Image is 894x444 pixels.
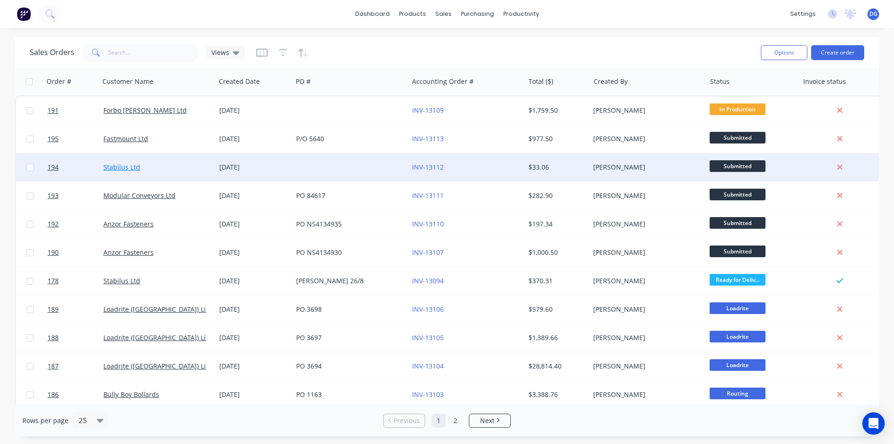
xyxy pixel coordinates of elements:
[710,217,765,229] span: Submitted
[412,305,444,314] a: INV-13106
[412,248,444,257] a: INV-13107
[528,106,583,115] div: $1,759.50
[499,7,544,21] div: productivity
[432,414,446,428] a: Page 1 is your current page
[351,7,394,21] a: dashboard
[47,182,103,210] a: 193
[528,305,583,314] div: $579.60
[108,43,199,62] input: Search...
[103,305,224,314] a: Loadrite ([GEOGRAPHIC_DATA]) Limited
[47,248,59,257] span: 190
[528,191,583,200] div: $282.90
[296,333,400,342] div: PO 3697
[103,163,140,171] a: Stabilus Ltd
[786,7,820,21] div: settings
[219,163,289,172] div: [DATE]
[412,77,474,86] div: Accounting Order #
[47,125,103,153] a: 195
[431,7,456,21] div: sales
[103,333,224,342] a: Loadrite ([GEOGRAPHIC_DATA]) Limited
[803,77,846,86] div: Invoice status
[219,305,289,314] div: [DATE]
[412,333,444,342] a: INV-13105
[528,134,583,143] div: $977.50
[593,362,697,371] div: [PERSON_NAME]
[528,390,583,399] div: $3,388.76
[528,163,583,172] div: $33.06
[47,324,103,352] a: 188
[47,276,59,286] span: 178
[710,77,730,86] div: Status
[412,163,444,171] a: INV-13112
[102,77,153,86] div: Customer Name
[103,219,154,228] a: Anzor Fasteners
[710,132,765,143] span: Submitted
[710,388,765,399] span: Routing
[456,7,499,21] div: purchasing
[412,390,444,399] a: INV-13103
[710,189,765,200] span: Submitted
[480,416,494,425] span: Next
[47,134,59,143] span: 195
[219,362,289,371] div: [DATE]
[448,414,462,428] a: Page 2
[47,163,59,172] span: 194
[412,219,444,228] a: INV-13110
[412,106,444,115] a: INV-13109
[47,295,103,323] a: 189
[103,276,140,285] a: Stabilus Ltd
[811,45,864,60] button: Create order
[710,246,765,257] span: Submitted
[103,134,148,143] a: Fastmount Ltd
[528,219,583,229] div: $197.34
[469,416,510,425] a: Next page
[296,305,400,314] div: PO 3698
[528,276,583,286] div: $370.31
[103,191,176,200] a: Modular Conveyors Ltd
[47,210,103,238] a: 192
[219,333,289,342] div: [DATE]
[384,416,425,425] a: Previous page
[47,352,103,380] a: 187
[412,134,444,143] a: INV-13113
[103,390,159,399] a: Bully Boy Bollards
[528,77,553,86] div: Total ($)
[296,134,400,143] div: P/O 5640
[219,191,289,200] div: [DATE]
[30,48,74,57] h1: Sales Orders
[393,416,420,425] span: Previous
[528,248,583,257] div: $1,000.50
[103,248,154,257] a: Anzor Fasteners
[211,48,229,57] span: Views
[869,10,878,18] span: DG
[47,96,103,124] a: 191
[219,77,260,86] div: Created Date
[22,416,68,425] span: Rows per page
[710,160,765,172] span: Submitted
[47,267,103,295] a: 178
[296,248,400,257] div: PO NS4134930
[710,331,765,342] span: Loadrite
[47,219,59,229] span: 192
[219,106,289,115] div: [DATE]
[761,45,807,60] button: Options
[219,248,289,257] div: [DATE]
[103,106,187,115] a: Forbo [PERSON_NAME] Ltd
[394,7,431,21] div: products
[862,412,885,435] div: Open Intercom Messenger
[528,333,583,342] div: $1,389.66
[593,276,697,286] div: [PERSON_NAME]
[47,305,59,314] span: 189
[593,191,697,200] div: [PERSON_NAME]
[593,248,697,257] div: [PERSON_NAME]
[593,219,697,229] div: [PERSON_NAME]
[296,77,311,86] div: PO #
[710,359,765,371] span: Loadrite
[379,414,515,428] ul: Pagination
[219,219,289,229] div: [DATE]
[296,390,400,399] div: PO 1163
[710,302,765,314] span: Loadrite
[219,390,289,399] div: [DATE]
[593,305,697,314] div: [PERSON_NAME]
[219,276,289,286] div: [DATE]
